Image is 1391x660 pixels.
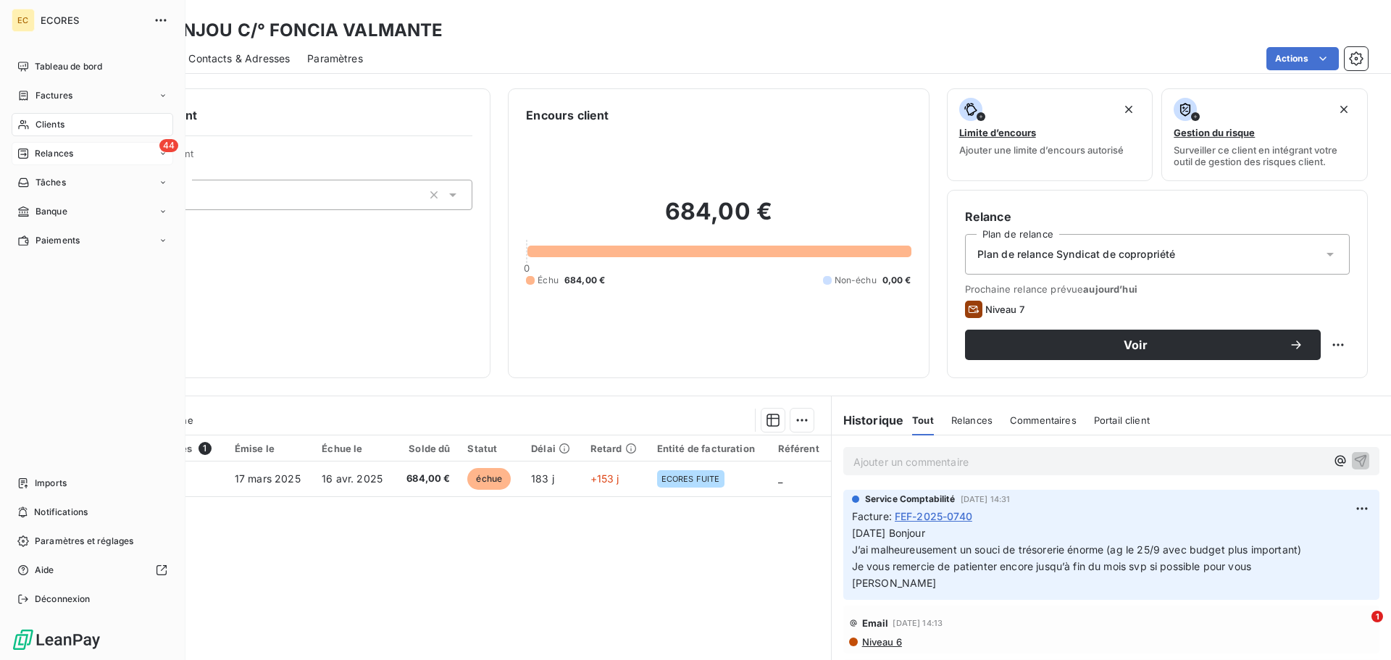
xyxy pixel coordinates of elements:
span: Banque [35,205,67,218]
span: Email [862,617,889,629]
h6: Encours client [526,106,609,124]
div: Échue le [322,443,386,454]
img: Logo LeanPay [12,628,101,651]
button: Voir [965,330,1321,360]
span: Paramètres et réglages [35,535,133,548]
span: 16 avr. 2025 [322,472,383,485]
div: EC [12,9,35,32]
span: 0 [524,262,530,274]
span: [DATE] 14:13 [893,619,943,627]
h6: Historique [832,412,904,429]
a: Aide [12,559,173,582]
span: 1 [199,442,212,455]
span: Gestion du risque [1174,127,1255,138]
span: Plan de relance Syndicat de copropriété [977,247,1176,262]
span: Facture : [852,509,892,524]
span: Prochaine relance prévue [965,283,1350,295]
span: ECORES FUITE [661,475,720,483]
span: Imports [35,477,67,490]
span: Contacts & Adresses [188,51,290,66]
span: Ajouter une limite d’encours autorisé [959,144,1124,156]
span: Relances [35,147,73,160]
span: Portail client [1094,414,1150,426]
span: Voir [982,339,1289,351]
span: Tableau de bord [35,60,102,73]
span: 1 [1371,611,1383,622]
span: aujourd’hui [1083,283,1137,295]
div: Référent [778,443,822,454]
h3: SDC ANJOU C/° FONCIA VALMANTE [128,17,443,43]
h6: Relance [965,208,1350,225]
span: Commentaires [1010,414,1077,426]
span: Service Comptabilité [865,493,955,506]
div: Émise le [235,443,304,454]
span: Limite d’encours [959,127,1036,138]
span: _ [778,472,782,485]
span: Notifications [34,506,88,519]
span: Propriétés Client [117,148,472,168]
span: Tout [912,414,934,426]
div: Retard [590,443,640,454]
div: Solde dû [404,443,450,454]
span: Paramètres [307,51,363,66]
span: Paiements [35,234,80,247]
span: Échu [538,274,559,287]
span: +153 j [590,472,619,485]
span: Relances [951,414,993,426]
span: Déconnexion [35,593,91,606]
span: Je vous remercie de patienter encore jusqu’à fin du mois svp si possible pour vous [852,560,1251,572]
span: 684,00 € [564,274,605,287]
span: Niveau 7 [985,304,1024,315]
span: 183 j [531,472,554,485]
span: Factures [35,89,72,102]
span: 0,00 € [882,274,911,287]
span: Aide [35,564,54,577]
span: Niveau 6 [861,636,902,648]
span: [DATE] 14:31 [961,495,1011,504]
span: Non-échu [835,274,877,287]
span: ECORES [41,14,145,26]
h2: 684,00 € [526,197,911,241]
h6: Informations client [88,106,472,124]
span: 44 [159,139,178,152]
button: Gestion du risqueSurveiller ce client en intégrant votre outil de gestion des risques client. [1161,88,1368,181]
span: FEF-2025-0740 [895,509,972,524]
div: Statut [467,443,514,454]
span: Clients [35,118,64,131]
div: Délai [531,443,572,454]
span: 17 mars 2025 [235,472,301,485]
span: 684,00 € [404,472,450,486]
span: Surveiller ce client en intégrant votre outil de gestion des risques client. [1174,144,1356,167]
span: J’ai malheureusement un souci de trésorerie énorme (ag le 25/9 avec budget plus important) [852,543,1302,556]
span: échue [467,468,511,490]
span: [PERSON_NAME] [852,577,937,589]
iframe: Intercom live chat [1342,611,1377,646]
div: Entité de facturation [657,443,761,454]
span: [DATE] Bonjour [852,527,925,539]
button: Actions [1266,47,1339,70]
span: Tâches [35,176,66,189]
button: Limite d’encoursAjouter une limite d’encours autorisé [947,88,1153,181]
